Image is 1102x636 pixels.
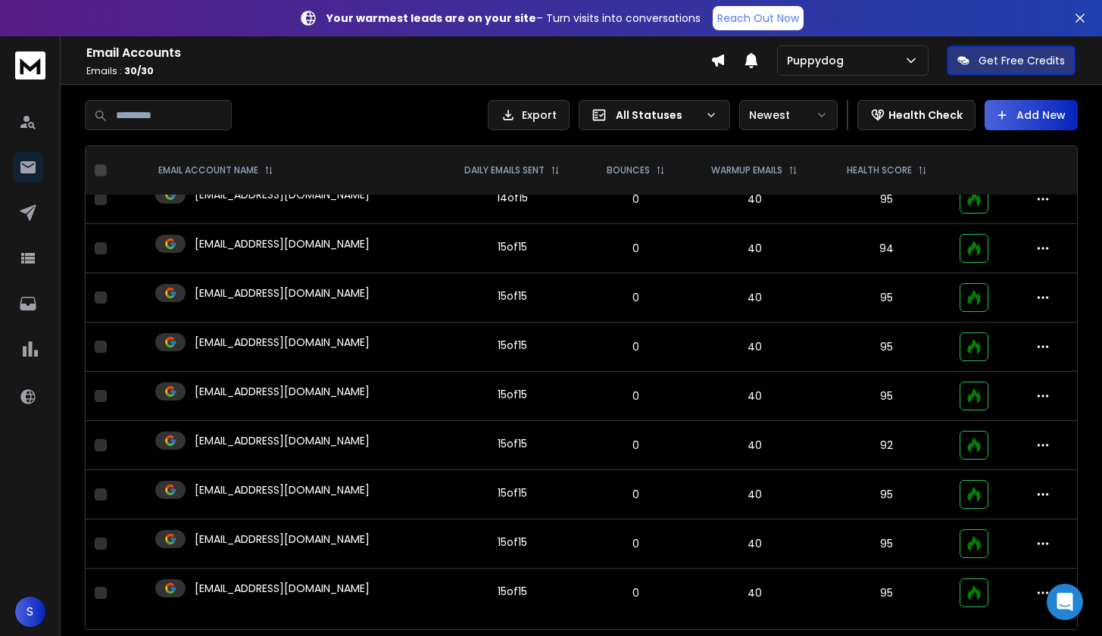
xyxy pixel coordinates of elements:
[823,470,951,519] td: 95
[488,100,570,130] button: Export
[823,421,951,470] td: 92
[717,11,799,26] p: Reach Out Now
[15,597,45,627] button: S
[595,241,678,256] p: 0
[687,224,823,273] td: 40
[687,421,823,470] td: 40
[595,388,678,404] p: 0
[823,519,951,569] td: 95
[595,290,678,305] p: 0
[195,433,370,448] p: [EMAIL_ADDRESS][DOMAIN_NAME]
[687,175,823,224] td: 40
[195,285,370,301] p: [EMAIL_ADDRESS][DOMAIN_NAME]
[86,65,710,77] p: Emails :
[326,11,536,26] strong: Your warmest leads are on your site
[595,339,678,354] p: 0
[616,108,699,123] p: All Statuses
[498,584,527,599] div: 15 of 15
[86,44,710,62] h1: Email Accounts
[195,581,370,596] p: [EMAIL_ADDRESS][DOMAIN_NAME]
[687,470,823,519] td: 40
[979,53,1065,68] p: Get Free Credits
[687,273,823,323] td: 40
[823,273,951,323] td: 95
[595,585,678,600] p: 0
[595,438,678,453] p: 0
[498,436,527,451] div: 15 of 15
[687,569,823,618] td: 40
[124,64,154,77] span: 30 / 30
[326,11,701,26] p: – Turn visits into conversations
[195,482,370,497] p: [EMAIL_ADDRESS][DOMAIN_NAME]
[497,190,528,205] div: 14 of 15
[195,335,370,350] p: [EMAIL_ADDRESS][DOMAIN_NAME]
[739,100,838,130] button: Newest
[595,192,678,207] p: 0
[595,487,678,502] p: 0
[823,224,951,273] td: 94
[464,164,545,176] p: DAILY EMAILS SENT
[195,236,370,251] p: [EMAIL_ADDRESS][DOMAIN_NAME]
[711,164,782,176] p: WARMUP EMAILS
[687,372,823,421] td: 40
[687,323,823,372] td: 40
[888,108,963,123] p: Health Check
[498,288,527,304] div: 15 of 15
[195,532,370,547] p: [EMAIL_ADDRESS][DOMAIN_NAME]
[498,387,527,402] div: 15 of 15
[713,6,804,30] a: Reach Out Now
[947,45,1075,76] button: Get Free Credits
[1047,584,1083,620] div: Open Intercom Messenger
[607,164,650,176] p: BOUNCES
[195,384,370,399] p: [EMAIL_ADDRESS][DOMAIN_NAME]
[847,164,912,176] p: HEALTH SCORE
[498,239,527,254] div: 15 of 15
[823,372,951,421] td: 95
[823,323,951,372] td: 95
[158,164,273,176] div: EMAIL ACCOUNT NAME
[857,100,976,130] button: Health Check
[823,569,951,618] td: 95
[595,536,678,551] p: 0
[687,519,823,569] td: 40
[498,535,527,550] div: 15 of 15
[15,51,45,79] img: logo
[498,338,527,353] div: 15 of 15
[787,53,850,68] p: Puppydog
[498,485,527,500] div: 15 of 15
[823,175,951,224] td: 95
[985,100,1078,130] button: Add New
